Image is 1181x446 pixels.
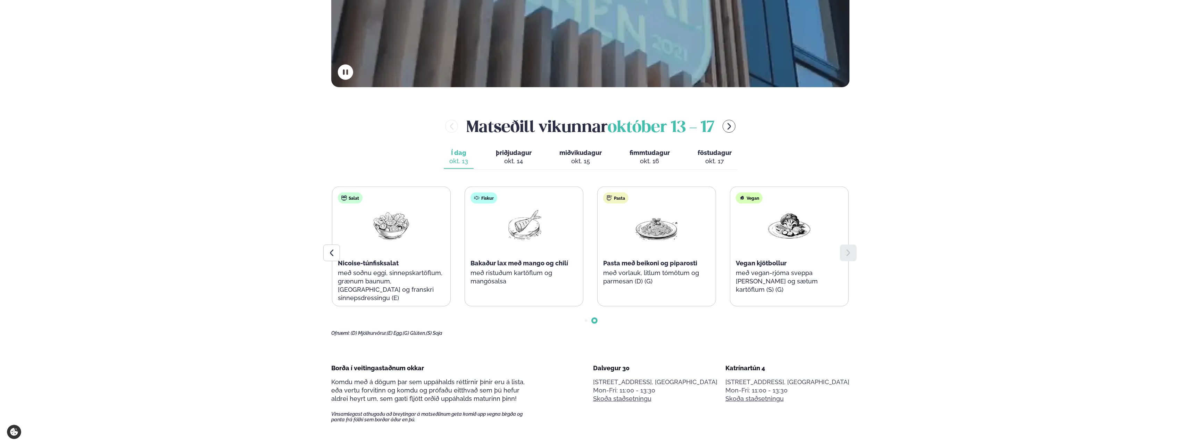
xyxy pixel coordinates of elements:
div: Salat [338,192,363,204]
span: (E) Egg, [387,330,403,336]
p: [STREET_ADDRESS], [GEOGRAPHIC_DATA] [725,378,850,386]
div: Mon-Fri: 11:00 - 13:30 [593,386,717,395]
p: með vegan-rjóma sveppa [PERSON_NAME] og sætum kartöflum (S) (G) [736,269,843,294]
img: pasta.svg [607,195,612,201]
button: fimmtudagur okt. 16 [624,146,675,169]
span: (S) Soja [426,330,442,336]
span: fimmtudagur [630,149,670,156]
img: fish.svg [474,195,480,201]
span: Vegan kjötbollur [736,259,787,267]
div: Mon-Fri: 11:00 - 13:30 [725,386,850,395]
span: Pasta með beikoni og piparosti [603,259,697,267]
span: Komdu með á dögum þar sem uppáhalds réttirnir þínir eru á lista, eða vertu forvitinn og komdu og ... [331,378,525,402]
img: Fish.png [502,209,546,241]
div: Pasta [603,192,629,204]
span: Vinsamlegast athugaðu að breytingar á matseðlinum geta komið upp vegna birgða og panta frá fólki ... [331,411,535,422]
img: Vegan.svg [739,195,745,201]
span: Bakaður lax með mango og chilí [471,259,568,267]
div: okt. 13 [449,157,468,165]
img: salad.svg [341,195,347,201]
button: þriðjudagur okt. 14 [490,146,537,169]
div: Vegan [736,192,763,204]
div: okt. 17 [698,157,732,165]
span: þriðjudagur [496,149,532,156]
p: með soðnu eggi, sinnepskartöflum, grænum baunum, [GEOGRAPHIC_DATA] og franskri sinnepsdressingu (E) [338,269,445,302]
span: Go to slide 2 [593,319,596,322]
img: Spagetti.png [634,209,679,241]
img: Vegan.png [767,209,812,241]
div: okt. 14 [496,157,532,165]
span: Nicoise-túnfisksalat [338,259,399,267]
button: menu-btn-left [445,120,458,133]
span: Í dag [449,149,468,157]
p: með vorlauk, litlum tómötum og parmesan (D) (G) [603,269,710,286]
span: Go to slide 1 [585,319,588,322]
div: Dalvegur 30 [593,364,717,372]
div: okt. 15 [559,157,602,165]
div: okt. 16 [630,157,670,165]
div: Fiskur [471,192,497,204]
span: föstudagur [698,149,732,156]
a: Skoða staðsetningu [725,395,784,403]
a: Cookie settings [7,425,21,439]
h2: Matseðill vikunnar [466,115,714,138]
span: (G) Glúten, [403,330,426,336]
img: Salad.png [369,209,414,241]
button: miðvikudagur okt. 15 [554,146,607,169]
button: föstudagur okt. 17 [692,146,737,169]
p: með ristuðum kartöflum og mangósalsa [471,269,577,286]
div: Katrínartún 4 [725,364,850,372]
span: Ofnæmi: [331,330,350,336]
button: Í dag okt. 13 [444,146,474,169]
button: menu-btn-right [723,120,735,133]
span: október 13 - 17 [608,120,714,135]
span: (D) Mjólkurvörur, [351,330,387,336]
a: Skoða staðsetningu [593,395,651,403]
span: miðvikudagur [559,149,602,156]
span: Borða í veitingastaðnum okkar [331,364,424,372]
p: [STREET_ADDRESS], [GEOGRAPHIC_DATA] [593,378,717,386]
